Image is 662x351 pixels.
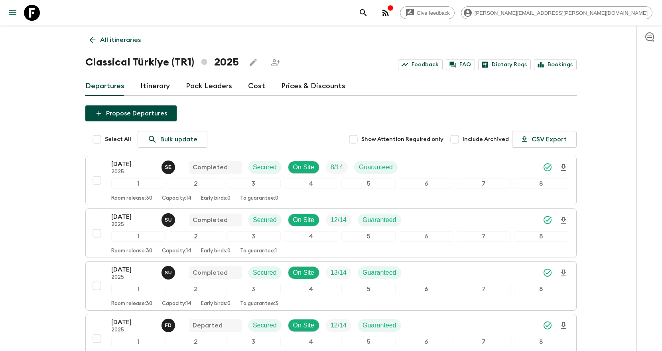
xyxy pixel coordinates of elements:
span: [PERSON_NAME][EMAIL_ADDRESS][PERSON_NAME][DOMAIN_NAME] [470,10,652,16]
div: Secured [248,214,282,226]
span: Sefa Uz [162,216,177,222]
span: Select All [105,135,131,143]
div: Secured [248,161,282,174]
button: [DATE]2025Süleyman ErköseCompletedSecuredOn SiteTrip FillGuaranteed12345678Room release:30Capacit... [85,156,577,205]
a: Pack Leaders [186,77,232,96]
span: Show Attention Required only [361,135,443,143]
p: Early birds: 0 [201,248,231,254]
div: 5 [341,178,396,189]
a: Departures [85,77,124,96]
a: Feedback [398,59,443,70]
p: 2025 [111,169,155,175]
div: 5 [341,231,396,242]
p: 13 / 14 [331,268,347,278]
a: Bulk update [138,131,207,148]
div: 7 [457,178,511,189]
div: 5 [341,284,396,294]
span: Include Archived [463,135,509,143]
div: 8 [514,284,568,294]
button: search adventures [355,5,371,21]
div: 8 [514,178,568,189]
div: 4 [284,178,338,189]
p: Secured [253,321,277,330]
button: Edit this itinerary [245,54,261,70]
div: Trip Fill [326,214,351,226]
div: 1 [111,178,165,189]
p: On Site [293,215,314,225]
div: 7 [457,337,511,347]
p: [DATE] [111,212,155,222]
div: 1 [111,337,165,347]
p: 12 / 14 [331,321,347,330]
p: Capacity: 14 [162,248,191,254]
div: 3 [227,178,281,189]
div: Secured [248,266,282,279]
p: Completed [193,215,228,225]
p: 2025 [111,327,155,333]
p: Completed [193,163,228,172]
a: Itinerary [140,77,170,96]
svg: Download Onboarding [559,216,568,225]
div: 4 [284,231,338,242]
div: Trip Fill [326,161,348,174]
p: Completed [193,268,228,278]
div: 2 [169,337,223,347]
p: Secured [253,268,277,278]
a: Cost [248,77,265,96]
p: On Site [293,321,314,330]
span: Give feedback [412,10,454,16]
div: 1 [111,284,165,294]
h1: Classical Türkiye (TR1) 2025 [85,54,239,70]
div: On Site [288,266,319,279]
div: 6 [399,178,453,189]
div: On Site [288,319,319,332]
button: CSV Export [512,131,577,148]
span: Sefa Uz [162,268,177,275]
p: [DATE] [111,159,155,169]
div: 3 [227,337,281,347]
p: Guaranteed [363,215,396,225]
div: 8 [514,231,568,242]
svg: Download Onboarding [559,268,568,278]
p: 2025 [111,222,155,228]
div: On Site [288,161,319,174]
p: Room release: 30 [111,248,152,254]
p: Bulk update [160,135,197,144]
span: Süleyman Erköse [162,163,177,169]
p: All itineraries [100,35,141,45]
a: Bookings [534,59,577,70]
svg: Synced Successfully [543,163,552,172]
p: Secured [253,215,277,225]
a: FAQ [446,59,475,70]
p: Capacity: 14 [162,195,191,202]
p: [DATE] [111,317,155,327]
p: To guarantee: 1 [240,248,277,254]
p: [DATE] [111,265,155,274]
div: 3 [227,284,281,294]
div: 2 [169,178,223,189]
div: [PERSON_NAME][EMAIL_ADDRESS][PERSON_NAME][DOMAIN_NAME] [461,6,652,19]
p: 12 / 14 [331,215,347,225]
div: 8 [514,337,568,347]
button: menu [5,5,21,21]
div: Secured [248,319,282,332]
svg: Download Onboarding [559,163,568,173]
p: Early birds: 0 [201,195,231,202]
div: 7 [457,284,511,294]
p: Room release: 30 [111,195,152,202]
button: [DATE]2025Sefa UzCompletedSecuredOn SiteTrip FillGuaranteed12345678Room release:30Capacity:14Earl... [85,261,577,311]
div: 6 [399,337,453,347]
span: Fatih Develi [162,321,177,327]
p: On Site [293,163,314,172]
p: Departed [193,321,223,330]
div: 6 [399,284,453,294]
p: 8 / 14 [331,163,343,172]
div: 7 [457,231,511,242]
p: Room release: 30 [111,301,152,307]
div: 4 [284,337,338,347]
p: Early birds: 0 [201,301,231,307]
svg: Synced Successfully [543,268,552,278]
a: All itineraries [85,32,145,48]
span: Share this itinerary [268,54,284,70]
button: [DATE]2025Sefa UzCompletedSecuredOn SiteTrip FillGuaranteed12345678Room release:30Capacity:14Earl... [85,208,577,258]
